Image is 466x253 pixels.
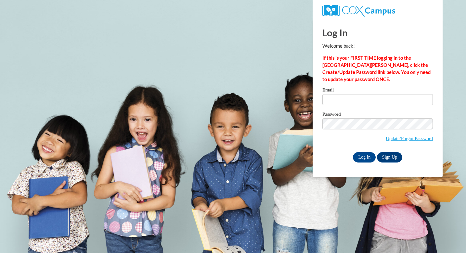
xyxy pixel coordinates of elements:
[322,112,433,118] label: Password
[386,136,433,141] a: Update/Forgot Password
[322,42,433,50] p: Welcome back!
[322,26,433,39] h1: Log In
[322,5,395,17] img: COX Campus
[322,7,395,13] a: COX Campus
[322,55,431,82] strong: If this is your FIRST TIME logging in to the [GEOGRAPHIC_DATA][PERSON_NAME], click the Create/Upd...
[322,88,433,94] label: Email
[377,152,402,163] a: Sign Up
[353,152,376,163] input: Log In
